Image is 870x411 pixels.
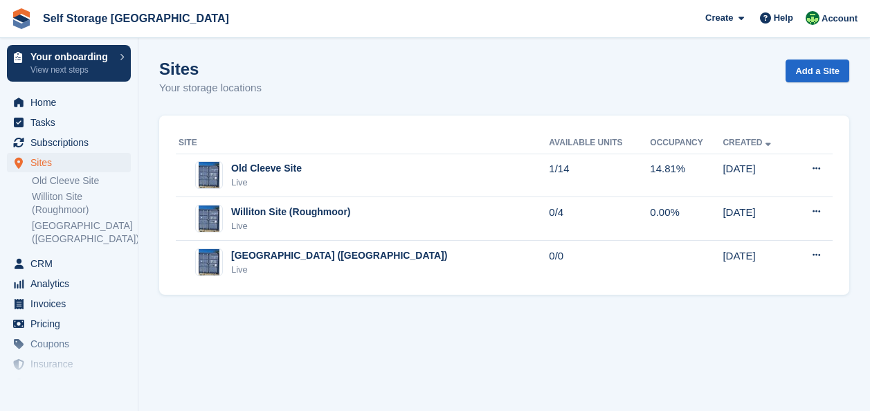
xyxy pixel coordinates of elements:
img: stora-icon-8386f47178a22dfd0bd8f6a31ec36ba5ce8667c1dd55bd0f319d3a0aa187defe.svg [11,8,32,29]
td: 14.81% [650,154,723,197]
div: Williton Site (Roughmoor) [231,205,351,219]
td: 0/0 [549,241,650,284]
th: Available Units [549,132,650,154]
div: Old Cleeve Site [231,161,302,176]
p: View next steps [30,64,113,76]
a: menu [7,354,131,374]
div: [GEOGRAPHIC_DATA] ([GEOGRAPHIC_DATA]) [231,248,447,263]
a: menu [7,133,131,152]
a: Your onboarding View next steps [7,45,131,82]
img: Image of Old Cleeve Site site [199,161,219,189]
a: [GEOGRAPHIC_DATA] ([GEOGRAPHIC_DATA]) [32,219,131,246]
a: menu [7,314,131,334]
a: Created [723,138,773,147]
span: Tasks [30,113,114,132]
span: Analytics [30,274,114,293]
span: Help [774,11,793,25]
th: Occupancy [650,132,723,154]
span: Pricing [30,314,114,334]
span: Invoices [30,294,114,313]
span: Create [705,11,733,25]
td: [DATE] [723,154,792,197]
h1: Sites [159,60,262,78]
span: Subscriptions [30,133,114,152]
p: Your storage locations [159,80,262,96]
a: Self Storage [GEOGRAPHIC_DATA] [37,7,235,30]
span: Sites [30,153,114,172]
a: menu [7,274,131,293]
img: Image of Williton Site (Roughmoor) site [199,205,219,232]
div: Live [231,219,351,233]
a: menu [7,113,131,132]
td: [DATE] [723,241,792,284]
a: menu [7,294,131,313]
td: 0.00% [650,197,723,241]
span: Coupons [30,334,114,354]
td: 0/4 [549,197,650,241]
a: menu [7,334,131,354]
a: menu [7,374,131,394]
span: Settings [30,374,114,394]
a: Add a Site [786,60,849,82]
p: Your onboarding [30,52,113,62]
td: 1/14 [549,154,650,197]
span: Account [822,12,858,26]
a: menu [7,254,131,273]
a: menu [7,153,131,172]
span: Insurance [30,354,114,374]
a: Old Cleeve Site [32,174,131,188]
div: Live [231,263,447,277]
a: menu [7,93,131,112]
a: Williton Site (Roughmoor) [32,190,131,217]
th: Site [176,132,549,154]
img: Mackenzie Wells [806,11,819,25]
span: CRM [30,254,114,273]
div: Live [231,176,302,190]
td: [DATE] [723,197,792,241]
img: Image of Williton Site (Station Road) site [199,248,219,276]
span: Home [30,93,114,112]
